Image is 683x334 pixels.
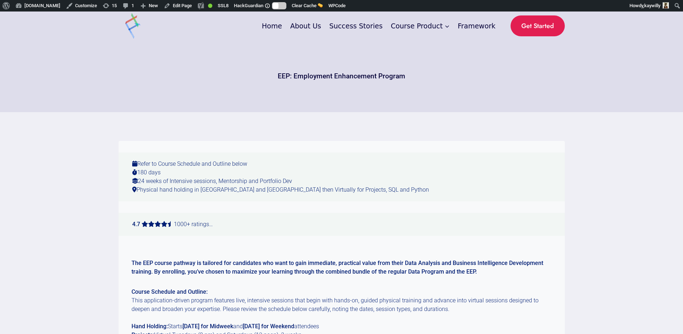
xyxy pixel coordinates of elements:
a: Course Product [387,17,453,35]
a: About Us [286,17,325,35]
a: Home [258,17,286,35]
span: Course Product [391,21,450,31]
span: Clear Cache [292,3,317,8]
p: 1000+ ratings… [119,213,565,236]
strong: The EEP course pathway is tailored for candidates who want to gain immediate, practical value fro... [131,260,543,275]
p: Refer to Course Schedule and Outline below 180 days 24 weeks of Intensive sessions, Mentorship an... [119,152,565,201]
img: pqplusms.com [119,12,147,40]
strong: Hand Holding: [131,323,168,330]
strong: Course Schedule and Outline: [131,288,208,295]
h1: EEP: Employment Enhancement Program [278,71,405,82]
div: Good [208,4,212,8]
strong: 4.7 [132,221,140,228]
span: kaywilly [644,3,660,8]
strong: [DATE] for Weekend [243,323,294,330]
nav: Primary Navigation [258,17,499,35]
a: Get Started [511,15,565,37]
img: 🧽 [318,3,323,8]
strong: [DATE] for Midweek [183,323,233,330]
a: Success Stories [325,17,387,35]
a: Framework [454,17,500,35]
